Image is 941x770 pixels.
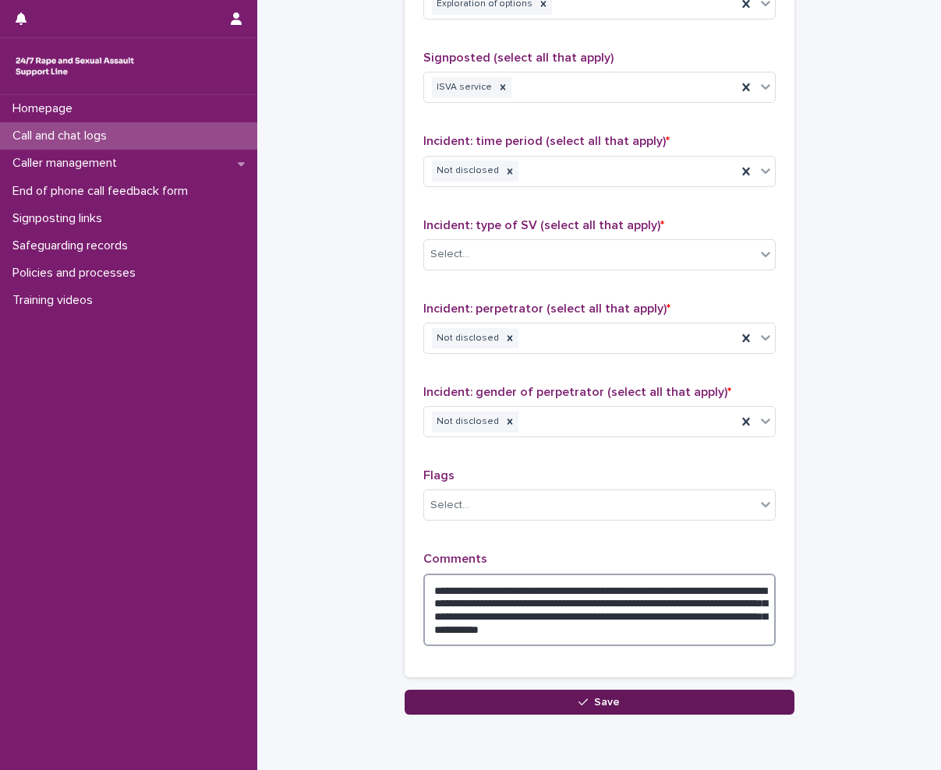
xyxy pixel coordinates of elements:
[6,101,85,116] p: Homepage
[423,553,487,565] span: Comments
[6,156,129,171] p: Caller management
[6,293,105,308] p: Training videos
[432,77,494,98] div: ISVA service
[423,219,664,231] span: Incident: type of SV (select all that apply)
[432,161,501,182] div: Not disclosed
[6,129,119,143] p: Call and chat logs
[430,497,469,514] div: Select...
[423,302,670,315] span: Incident: perpetrator (select all that apply)
[430,246,469,263] div: Select...
[432,328,501,349] div: Not disclosed
[6,266,148,281] p: Policies and processes
[12,51,137,82] img: rhQMoQhaT3yELyF149Cw
[423,386,731,398] span: Incident: gender of perpetrator (select all that apply)
[6,184,200,199] p: End of phone call feedback form
[6,211,115,226] p: Signposting links
[423,135,670,147] span: Incident: time period (select all that apply)
[423,51,614,64] span: Signposted (select all that apply)
[6,238,140,253] p: Safeguarding records
[423,469,455,482] span: Flags
[432,411,501,433] div: Not disclosed
[405,690,794,715] button: Save
[594,697,620,708] span: Save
